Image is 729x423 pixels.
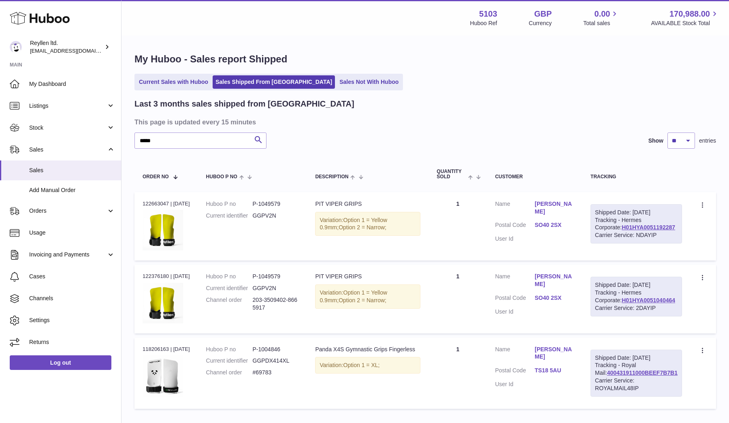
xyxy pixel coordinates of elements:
[495,380,535,388] dt: User Id
[535,367,574,374] a: TS18 5AU
[651,19,719,27] span: AVAILABLE Stock Total
[10,41,22,53] img: reyllen@reyllen.com
[253,273,299,280] dd: P-1049579
[343,362,380,368] span: Option 1 = XL;
[134,53,716,66] h1: My Huboo - Sales report Shipped
[29,273,115,280] span: Cases
[10,355,111,370] a: Log out
[315,284,420,309] div: Variation:
[253,369,299,376] dd: #69783
[437,169,466,179] span: Quantity Sold
[470,19,497,27] div: Huboo Ref
[143,273,190,280] div: 122376180 | [DATE]
[699,137,716,145] span: entries
[315,212,420,236] div: Variation:
[315,174,348,179] span: Description
[495,346,535,363] dt: Name
[590,174,682,179] div: Tracking
[428,265,487,333] td: 1
[315,273,420,280] div: PIT VIPER GRIPS
[29,295,115,302] span: Channels
[535,221,574,229] a: SO40 2SX
[428,192,487,261] td: 1
[29,102,107,110] span: Listings
[30,39,103,55] div: Reyllen ltd.
[529,19,552,27] div: Currency
[337,75,401,89] a: Sales Not With Huboo
[595,354,678,362] div: Shipped Date: [DATE]
[143,355,183,397] img: Screenshot2024-06-21at10.40.10.png
[320,289,387,303] span: Option 1 = Yellow 0.9mm;
[595,377,678,392] div: Carrier Service: ROYALMAIL48IP
[29,251,107,258] span: Invoicing and Payments
[648,137,663,145] label: Show
[253,212,299,220] dd: GGPV2N
[206,357,253,365] dt: Current identifier
[495,174,574,179] div: Customer
[583,9,619,27] a: 0.00 Total sales
[134,98,354,109] h2: Last 3 months sales shipped from [GEOGRAPHIC_DATA]
[143,174,169,179] span: Order No
[253,284,299,292] dd: GGPV2N
[339,224,386,231] span: Option 2 = Narrow;
[315,357,420,374] div: Variation:
[253,357,299,365] dd: GGPDX414XL
[495,308,535,316] dt: User Id
[495,273,535,290] dt: Name
[206,174,237,179] span: Huboo P no
[622,224,675,231] a: H01HYA0051192287
[29,338,115,346] span: Returns
[622,297,675,303] a: H01HYA0051040464
[428,338,487,409] td: 1
[495,367,535,376] dt: Postal Code
[535,346,574,361] a: [PERSON_NAME]
[534,9,552,19] strong: GBP
[595,9,610,19] span: 0.00
[339,297,386,303] span: Option 2 = Narrow;
[30,47,119,54] span: [EMAIL_ADDRESS][DOMAIN_NAME]
[213,75,335,89] a: Sales Shipped From [GEOGRAPHIC_DATA]
[495,200,535,218] dt: Name
[143,346,190,353] div: 118206163 | [DATE]
[29,207,107,215] span: Orders
[651,9,719,27] a: 170,988.00 AVAILABLE Stock Total
[535,273,574,288] a: [PERSON_NAME]
[595,281,678,289] div: Shipped Date: [DATE]
[206,284,253,292] dt: Current identifier
[143,210,183,250] img: 51031751366046.jpg
[206,212,253,220] dt: Current identifier
[315,200,420,208] div: PIT VIPER GRIPS
[29,186,115,194] span: Add Manual Order
[206,200,253,208] dt: Huboo P no
[495,294,535,304] dt: Postal Code
[595,231,678,239] div: Carrier Service: NDAYIP
[595,209,678,216] div: Shipped Date: [DATE]
[206,369,253,376] dt: Channel order
[320,217,387,231] span: Option 1 = Yellow 0.9mm;
[315,346,420,353] div: Panda X4S Gymnastic Grips Fingerless
[29,316,115,324] span: Settings
[607,370,678,376] a: 400431911000BEEF7B7B1
[29,167,115,174] span: Sales
[206,346,253,353] dt: Huboo P no
[29,80,115,88] span: My Dashboard
[206,273,253,280] dt: Huboo P no
[590,350,682,397] div: Tracking - Royal Mail:
[253,200,299,208] dd: P-1049579
[495,235,535,243] dt: User Id
[29,124,107,132] span: Stock
[143,200,190,207] div: 122663047 | [DATE]
[134,117,714,126] h3: This page is updated every 15 minutes
[669,9,710,19] span: 170,988.00
[590,277,682,316] div: Tracking - Hermes Corporate:
[206,296,253,312] dt: Channel order
[590,204,682,244] div: Tracking - Hermes Corporate:
[595,304,678,312] div: Carrier Service: 2DAYIP
[495,221,535,231] dt: Postal Code
[136,75,211,89] a: Current Sales with Huboo
[479,9,497,19] strong: 5103
[29,229,115,237] span: Usage
[583,19,619,27] span: Total sales
[253,296,299,312] dd: 203-3509402-8665917
[143,283,183,323] img: 51031751366046.jpg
